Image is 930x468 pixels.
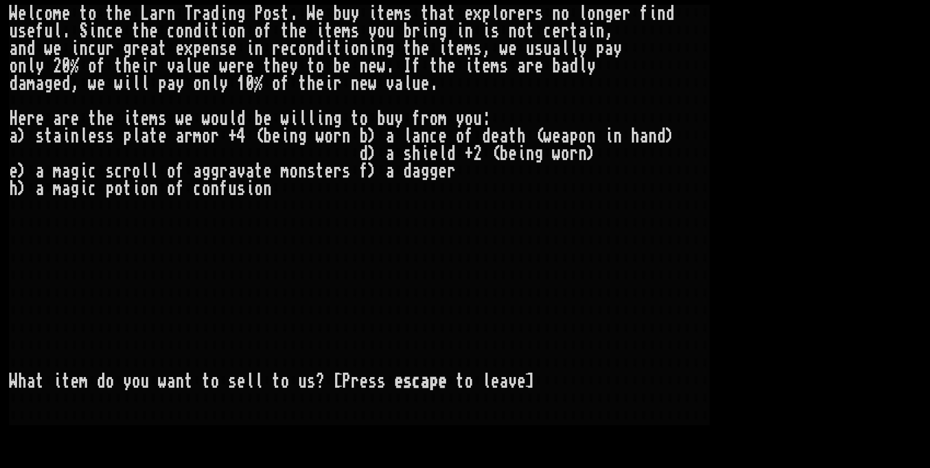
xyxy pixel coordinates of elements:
div: h [123,57,132,75]
div: e [228,57,237,75]
div: o [44,5,53,22]
div: e [316,5,324,22]
div: e [202,57,211,75]
div: e [18,5,27,22]
div: n [167,5,176,22]
div: a [517,57,526,75]
div: s [491,22,500,40]
div: h [289,22,298,40]
div: i [465,57,473,75]
div: h [429,5,438,22]
div: n [211,40,219,57]
div: s [351,22,359,40]
div: a [149,5,158,22]
div: i [324,75,333,92]
div: u [543,40,552,57]
div: a [578,22,587,40]
div: e [246,57,254,75]
div: I [403,57,412,75]
div: n [596,22,605,40]
div: c [106,22,114,40]
div: e [316,75,324,92]
div: d [62,75,71,92]
div: P [254,5,263,22]
div: % [71,57,79,75]
div: t [88,110,97,127]
div: n [359,40,368,57]
div: L [141,5,149,22]
div: p [158,75,167,92]
div: m [53,5,62,22]
div: h [141,22,149,40]
div: u [526,40,535,57]
div: e [114,22,123,40]
div: a [202,5,211,22]
div: b [254,110,263,127]
div: s [473,40,482,57]
div: l [53,22,62,40]
div: g [44,75,53,92]
div: r [272,40,281,57]
div: l [211,75,219,92]
div: i [219,5,228,22]
div: e [535,57,543,75]
div: m [149,110,158,127]
div: c [167,22,176,40]
div: w [368,75,377,92]
div: d [193,22,202,40]
div: s [403,5,412,22]
div: n [254,40,263,57]
div: n [657,5,666,22]
div: c [289,40,298,57]
div: a [561,57,570,75]
div: e [482,57,491,75]
div: n [429,22,438,40]
div: e [359,75,368,92]
div: . [429,75,438,92]
div: i [456,22,465,40]
div: n [18,40,27,57]
div: w [88,75,97,92]
div: o [9,57,18,75]
div: s [500,57,508,75]
div: m [394,5,403,22]
div: d [237,110,246,127]
div: a [149,40,158,57]
div: d [570,57,578,75]
div: l [132,75,141,92]
div: e [552,22,561,40]
div: e [421,40,429,57]
div: h [412,40,421,57]
div: e [447,57,456,75]
div: g [438,22,447,40]
div: t [211,22,219,40]
div: 0 [246,75,254,92]
div: h [114,5,123,22]
div: w [44,40,53,57]
div: l [578,57,587,75]
div: i [316,22,324,40]
div: e [202,40,211,57]
div: v [167,57,176,75]
div: y [289,57,298,75]
div: b [333,5,342,22]
div: b [333,57,342,75]
div: r [526,5,535,22]
div: o [561,5,570,22]
div: w [202,110,211,127]
div: r [158,5,167,22]
div: w [281,110,289,127]
div: c [36,5,44,22]
div: o [228,22,237,40]
div: r [27,110,36,127]
div: t [307,57,316,75]
div: u [97,40,106,57]
div: l [491,5,500,22]
div: a [53,110,62,127]
div: e [263,110,272,127]
div: i [71,40,79,57]
div: o [587,5,596,22]
div: t [132,22,141,40]
div: e [517,5,526,22]
div: t [333,40,342,57]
